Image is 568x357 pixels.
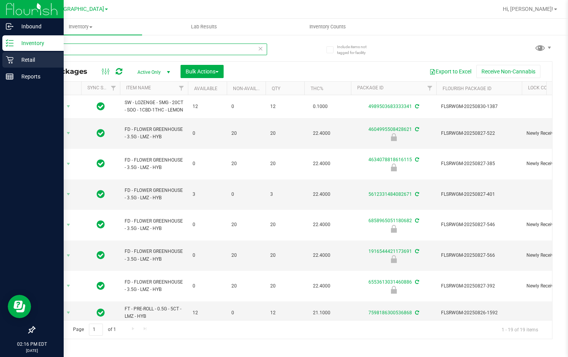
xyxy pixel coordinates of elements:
span: FLSRWGM-20250830-1387 [441,103,517,110]
span: 12 [270,103,300,110]
span: FLSRWGM-20250826-1592 [441,309,517,317]
span: FD - FLOWER GREENHOUSE - 3.5G - LMZ - HYB [125,248,183,263]
span: 0 [231,191,261,198]
span: 1 - 19 of 19 items [495,324,544,335]
span: In Sync [97,101,105,112]
span: 20 [270,130,300,137]
span: Page of 1 [66,324,122,336]
span: Hi, [PERSON_NAME]! [503,6,553,12]
a: Non-Available [233,86,267,91]
span: 22.4000 [309,128,334,139]
div: Newly Received [350,133,438,141]
a: THC% [311,86,323,91]
span: select [64,101,73,112]
span: 0 [193,130,222,137]
span: Bulk Actions [186,68,219,75]
a: 5612331484082671 [368,192,412,197]
p: Inventory [14,38,60,48]
span: FD - FLOWER GREENHOUSE - 3.5G - LMZ - HYB [125,279,183,293]
span: All Packages [40,67,95,76]
span: 0.1000 [309,101,332,112]
inline-svg: Reports [6,73,14,80]
span: select [64,158,73,169]
span: select [64,189,73,200]
a: Sync Status [87,85,117,91]
span: 20 [231,221,261,228]
span: 0 [193,160,222,167]
div: Newly Received [350,225,438,233]
span: 20 [270,282,300,290]
p: Inbound [14,22,60,31]
span: SW - LOZENGE - 5MG - 20CT - SOO - 1CBD-1THC - LEMON [125,99,183,114]
button: Export to Excel [424,65,476,78]
p: 02:16 PM EDT [3,341,60,348]
span: 22.4000 [309,189,334,200]
span: 0 [193,282,222,290]
span: 12 [193,103,222,110]
span: 20 [231,130,261,137]
span: 0 [193,221,222,228]
span: select [64,219,73,230]
span: FD - FLOWER GREENHOUSE - 3.5G - LMZ - HYB [125,157,183,171]
span: 3 [270,191,300,198]
span: Sync from Compliance System [414,157,419,162]
span: 0 [231,309,261,317]
span: Clear [258,44,263,54]
span: select [64,128,73,139]
a: Lab Results [142,19,266,35]
span: In Sync [97,219,105,230]
inline-svg: Inventory [6,39,14,47]
input: 1 [89,324,103,336]
span: FLSRWGM-20250827-385 [441,160,517,167]
iframe: Resource center [8,295,31,318]
span: Lab Results [181,23,228,30]
span: 21.1000 [309,307,334,319]
span: 20 [231,252,261,259]
span: FLSRWGM-20250827-546 [441,221,517,228]
a: Inventory [19,19,142,35]
span: Inventory [19,23,142,30]
button: Receive Non-Cannabis [476,65,540,78]
a: 4604995508428621 [368,127,412,132]
span: select [64,280,73,291]
a: 4989503683333341 [368,104,412,109]
input: Search Package ID, Item Name, SKU, Lot or Part Number... [34,44,267,55]
span: 0 [193,252,222,259]
span: In Sync [97,280,105,291]
p: [DATE] [3,348,60,354]
span: 12 [270,309,300,317]
a: Item Name [126,85,151,91]
a: 6553613031460886 [368,279,412,285]
span: In Sync [97,189,105,200]
span: In Sync [97,250,105,261]
span: Sync from Compliance System [414,218,419,223]
span: Sync from Compliance System [414,127,419,132]
a: Inventory Counts [266,19,389,35]
a: 7598186300536868 [368,310,412,315]
p: Retail [14,55,60,64]
span: In Sync [97,307,105,318]
span: Inventory Counts [299,23,356,30]
span: 20 [270,252,300,259]
a: 6858965051180682 [368,218,412,223]
span: Sync from Compliance System [414,310,419,315]
span: 22.4000 [309,280,334,292]
div: Newly Received [350,255,438,263]
span: 20 [270,221,300,228]
span: Sync from Compliance System [414,192,419,197]
a: Available [194,86,217,91]
a: Filter [175,82,188,95]
a: Package ID [357,85,384,91]
span: 22.4000 [309,219,334,230]
span: 20 [231,282,261,290]
a: Qty [272,86,280,91]
span: Sync from Compliance System [414,279,419,285]
span: Include items not tagged for facility [337,44,376,56]
span: Sync from Compliance System [414,249,419,254]
span: 22.4000 [309,250,334,261]
a: Filter [107,82,120,95]
span: FD - FLOWER GREENHOUSE - 3.5G - LMZ - HYB [125,218,183,232]
span: 12 [193,309,222,317]
span: FT - PRE-ROLL - 0.5G - 5CT - LMZ - HYB [125,305,183,320]
span: 22.4000 [309,158,334,169]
